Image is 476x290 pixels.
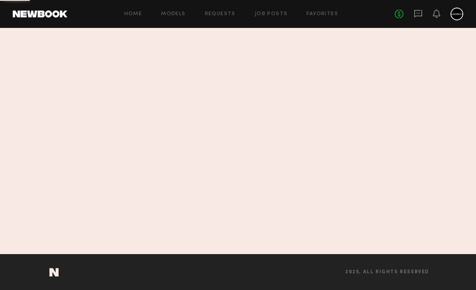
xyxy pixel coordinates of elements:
a: Favorites [307,12,338,17]
a: Job Posts [255,12,288,17]
a: Home [124,12,142,17]
span: 2025, all rights reserved [345,270,429,275]
a: Models [161,12,185,17]
a: Requests [205,12,236,17]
